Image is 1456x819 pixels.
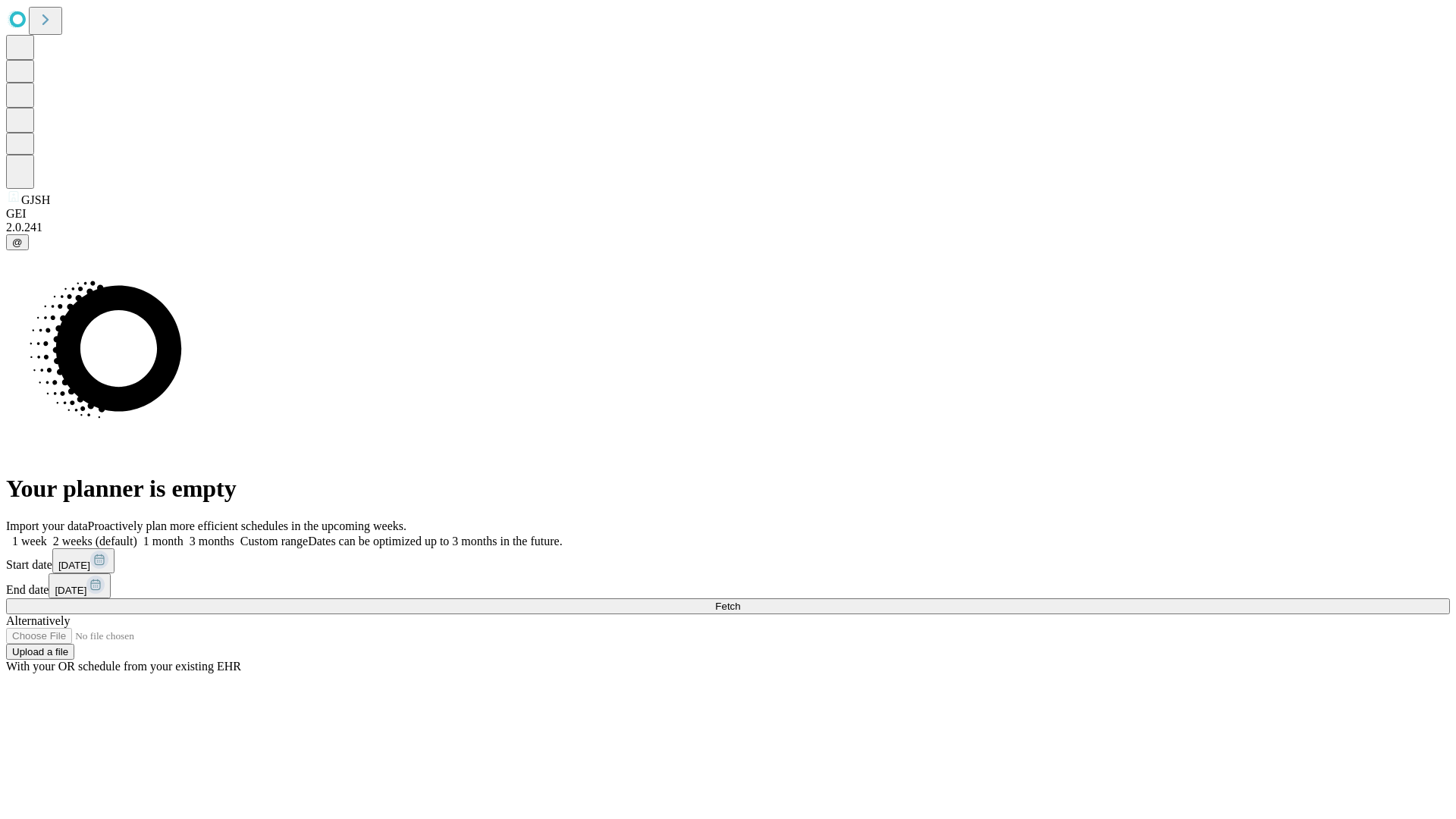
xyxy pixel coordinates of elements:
button: Upload a file [6,644,74,660]
span: [DATE] [58,560,90,571]
span: 1 month [143,535,184,548]
span: @ [12,237,23,248]
h1: Your planner is empty [6,475,1450,503]
span: 2 weeks (default) [53,535,137,548]
span: Custom range [240,535,308,548]
span: Proactively plan more efficient schedules in the upcoming weeks. [88,519,406,532]
button: [DATE] [52,548,115,573]
button: [DATE] [49,573,111,598]
span: 3 months [190,535,234,548]
span: With your OR schedule from your existing EHR [6,660,241,673]
button: @ [6,234,29,250]
span: GJSH [21,193,50,206]
span: Dates can be optimized up to 3 months in the future. [308,535,562,548]
span: 1 week [12,535,47,548]
span: Import your data [6,519,88,532]
button: Fetch [6,598,1450,614]
span: Fetch [715,601,740,612]
div: Start date [6,548,1450,573]
span: [DATE] [55,585,86,596]
div: End date [6,573,1450,598]
span: Alternatively [6,614,70,627]
div: GEI [6,207,1450,221]
div: 2.0.241 [6,221,1450,234]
